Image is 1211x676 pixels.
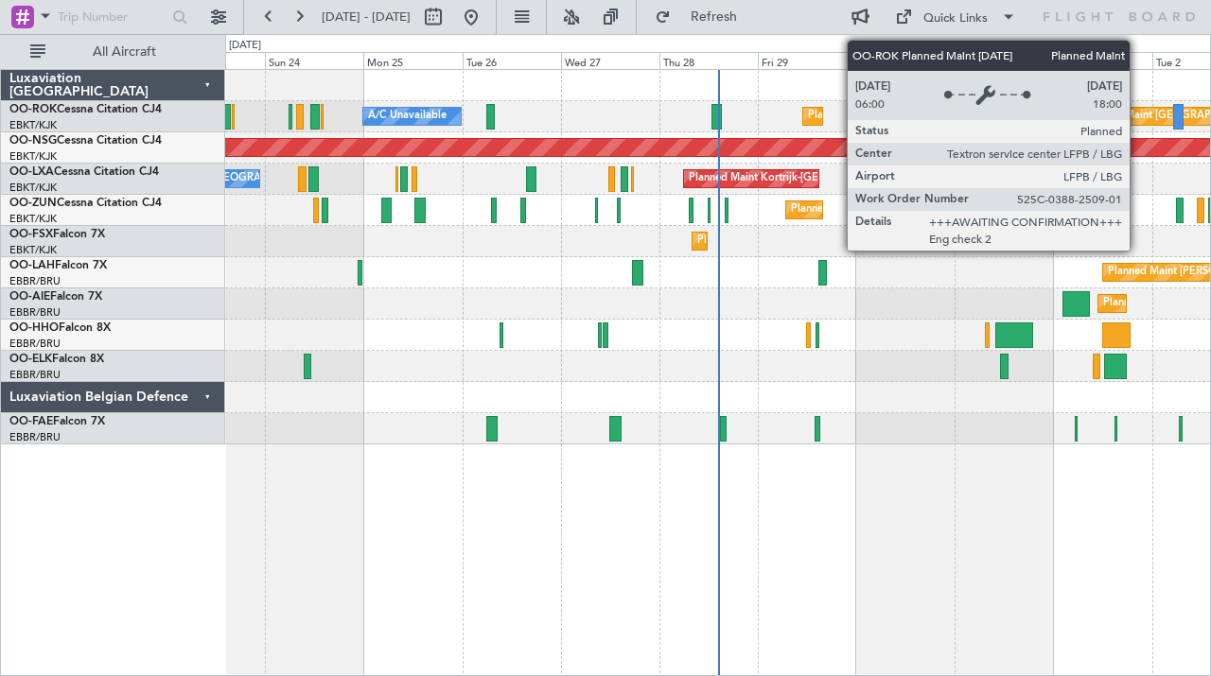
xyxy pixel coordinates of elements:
span: OO-ZUN [9,198,57,209]
a: EBKT/KJK [9,181,57,195]
button: Quick Links [886,2,1026,32]
a: EBBR/BRU [9,368,61,382]
div: Planned Maint Kortrijk-[GEOGRAPHIC_DATA] [697,227,918,255]
span: OO-ROK [9,104,57,115]
div: Sun 31 [955,52,1053,69]
div: [DATE] [229,38,261,54]
a: EBKT/KJK [9,149,57,164]
input: Trip Number [58,3,167,31]
a: EBBR/BRU [9,305,61,320]
div: Tue 26 [463,52,561,69]
a: OO-LAHFalcon 7X [9,260,107,271]
span: OO-FSX [9,229,53,240]
a: OO-ROKCessna Citation CJ4 [9,104,162,115]
div: Mon 25 [363,52,462,69]
div: Quick Links [923,9,988,28]
div: Planned Maint Kortrijk-[GEOGRAPHIC_DATA] [791,196,1011,224]
div: Thu 28 [659,52,758,69]
div: Mon 1 [1053,52,1151,69]
span: [DATE] - [DATE] [322,9,411,26]
span: OO-NSG [9,135,57,147]
a: EBBR/BRU [9,337,61,351]
a: OO-FSXFalcon 7X [9,229,105,240]
span: OO-HHO [9,322,59,334]
a: EBKT/KJK [9,243,57,257]
button: Refresh [646,2,760,32]
span: OO-FAE [9,416,53,427]
div: Sun 24 [265,52,363,69]
div: Sat 30 [856,52,955,69]
a: EBBR/BRU [9,274,61,288]
div: Planned Maint Kortrijk-[GEOGRAPHIC_DATA] [808,102,1028,130]
span: All Aircraft [49,45,200,59]
a: OO-ELKFalcon 8X [9,354,104,365]
button: All Aircraft [21,37,205,67]
div: Wed 27 [561,52,659,69]
span: Refresh [675,10,754,24]
a: OO-AIEFalcon 7X [9,291,102,303]
a: OO-ZUNCessna Citation CJ4 [9,198,162,209]
div: Fri 29 [758,52,856,69]
a: EBBR/BRU [9,430,61,444]
span: OO-ELK [9,354,52,365]
a: EBKT/KJK [9,212,57,226]
span: OO-LAH [9,260,55,271]
div: [DATE] [1056,38,1088,54]
a: EBKT/KJK [9,118,57,132]
a: OO-NSGCessna Citation CJ4 [9,135,162,147]
div: Planned Maint Kortrijk-[GEOGRAPHIC_DATA] [689,165,909,193]
span: OO-AIE [9,291,50,303]
span: OO-LXA [9,166,54,178]
a: OO-LXACessna Citation CJ4 [9,166,159,178]
a: OO-FAEFalcon 7X [9,416,105,427]
a: OO-HHOFalcon 8X [9,322,111,334]
div: A/C Unavailable [368,102,447,130]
